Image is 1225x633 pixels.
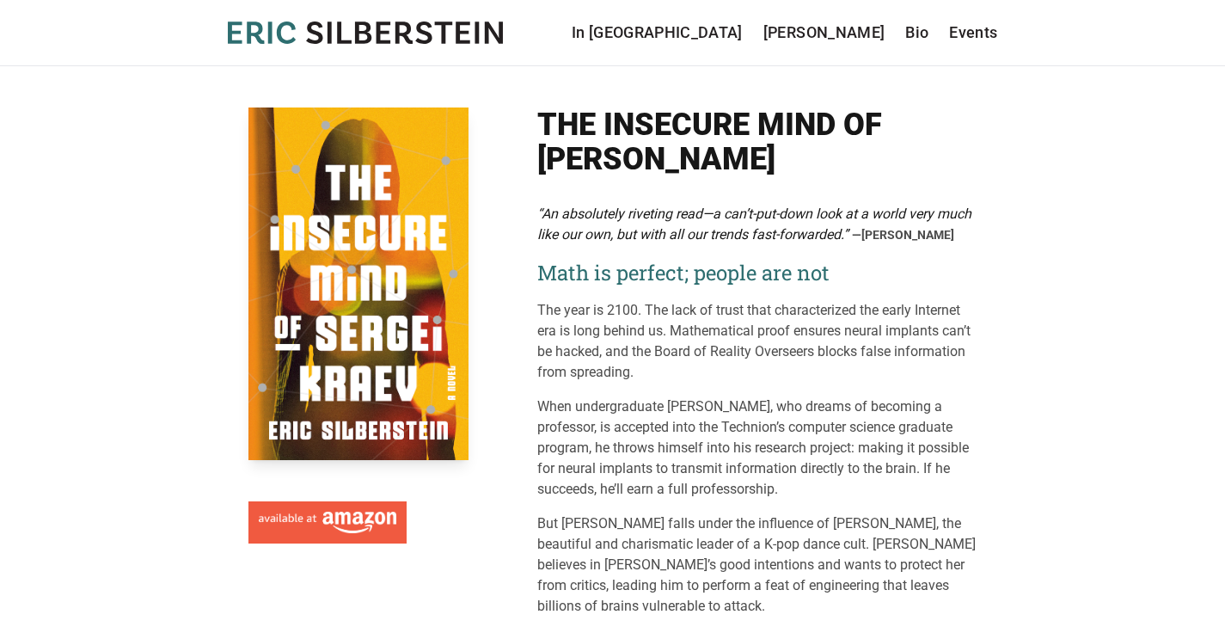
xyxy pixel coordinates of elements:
[537,396,977,500] p: When undergraduate [PERSON_NAME], who dreams of becoming a professor, is accepted into the Techni...
[248,108,469,460] img: Cover of The Insecure Mind of Sergei Kraev
[537,513,977,617] p: But [PERSON_NAME] falls under the influence of [PERSON_NAME], the beautiful and charismatic leade...
[537,300,977,383] p: The year is 2100. The lack of trust that characterized the early Internet era is long behind us. ...
[537,108,977,176] h1: The Insecure Mind of [PERSON_NAME]
[537,206,971,243] em: “An absolutely riveting read—a can’t-put-down look at a world very much like our own, but with al...
[572,21,743,45] a: In [GEOGRAPHIC_DATA]
[259,512,396,534] img: Available at Amazon
[949,21,997,45] a: Events
[905,21,928,45] a: Bio
[537,259,977,286] h2: Math is perfect; people are not
[248,495,407,544] a: Available at Amazon
[852,228,954,242] span: —[PERSON_NAME]
[763,21,885,45] a: [PERSON_NAME]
